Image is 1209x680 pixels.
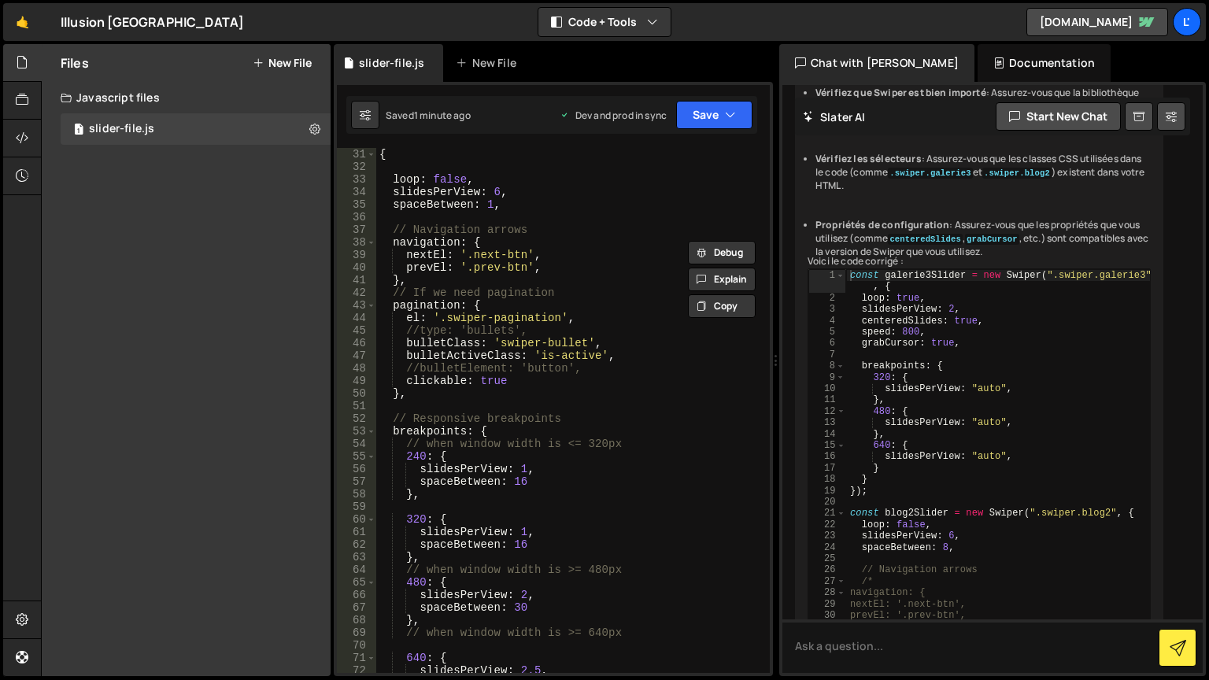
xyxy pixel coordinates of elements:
[337,538,376,551] div: 62
[337,274,376,286] div: 41
[337,186,376,198] div: 34
[337,450,376,463] div: 55
[3,3,42,41] a: 🤙
[809,462,845,473] div: 17
[456,55,522,71] div: New File
[253,57,312,69] button: New File
[688,294,756,318] button: Copy
[337,236,376,249] div: 38
[809,541,845,552] div: 24
[1173,8,1201,36] a: L'
[337,375,376,387] div: 49
[337,198,376,211] div: 35
[337,463,376,475] div: 56
[337,249,376,261] div: 39
[337,337,376,349] div: 46
[809,428,845,439] div: 14
[337,161,376,173] div: 32
[982,168,1052,179] code: .swiper.blog2
[337,664,376,677] div: 72
[809,553,845,564] div: 25
[809,485,845,496] div: 19
[337,286,376,299] div: 42
[815,86,986,99] strong: Vérifiez que Swiper est bien importé
[809,327,845,338] div: 5
[337,526,376,538] div: 61
[337,148,376,161] div: 31
[414,109,471,122] div: 1 minute ago
[996,102,1121,131] button: Start new chat
[815,153,1151,192] li: : Assurez-vous que les classes CSS utilisées dans le code (comme et ) existent dans votre HTML.
[1026,8,1168,36] a: [DOMAIN_NAME]
[560,109,667,122] div: Dev and prod in sync
[337,589,376,601] div: 66
[337,626,376,639] div: 69
[359,55,424,71] div: slider-file.js
[42,82,331,113] div: Javascript files
[803,109,866,124] h2: Slater AI
[809,315,845,326] div: 4
[337,652,376,664] div: 71
[337,501,376,513] div: 59
[809,270,845,293] div: 1
[337,349,376,362] div: 47
[815,218,949,231] strong: Propriétés de configuration
[337,614,376,626] div: 68
[809,383,845,394] div: 10
[809,360,845,371] div: 8
[386,109,471,122] div: Saved
[809,349,845,360] div: 7
[337,173,376,186] div: 33
[809,338,845,349] div: 6
[337,261,376,274] div: 40
[337,312,376,324] div: 44
[61,113,331,145] div: 16569/45286.js
[337,299,376,312] div: 43
[809,564,845,575] div: 26
[337,224,376,236] div: 37
[337,576,376,589] div: 65
[779,44,974,82] div: Chat with [PERSON_NAME]
[337,513,376,526] div: 60
[61,54,89,72] h2: Files
[809,292,845,303] div: 2
[815,219,1151,258] li: : Assurez-vous que les propriétés que vous utilisez (comme , , etc.) sont compatibles avec la ver...
[809,587,845,598] div: 28
[809,530,845,541] div: 23
[688,241,756,264] button: Debug
[809,417,845,428] div: 13
[538,8,671,36] button: Code + Tools
[337,400,376,412] div: 51
[809,304,845,315] div: 3
[809,610,845,621] div: 30
[337,425,376,438] div: 53
[809,474,845,485] div: 18
[337,324,376,337] div: 45
[337,362,376,375] div: 48
[815,152,922,165] strong: Vérifiez les sélecteurs
[688,268,756,291] button: Explain
[809,394,845,405] div: 11
[337,639,376,652] div: 70
[337,412,376,425] div: 52
[809,440,845,451] div: 15
[809,371,845,382] div: 9
[337,488,376,501] div: 58
[337,387,376,400] div: 50
[61,13,244,31] div: Illusion [GEOGRAPHIC_DATA]
[888,168,972,179] code: .swiper.galerie3
[809,598,845,609] div: 29
[337,601,376,614] div: 67
[337,551,376,564] div: 63
[74,124,83,137] span: 1
[809,405,845,416] div: 12
[337,211,376,224] div: 36
[337,564,376,576] div: 64
[815,87,1151,126] li: : Assurez-vous que la bibliothèque Swiper est correctement importée dans votre projet avant d'uti...
[809,451,845,462] div: 16
[809,508,845,519] div: 21
[809,519,845,530] div: 22
[888,234,962,245] code: centeredSlides
[978,44,1111,82] div: Documentation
